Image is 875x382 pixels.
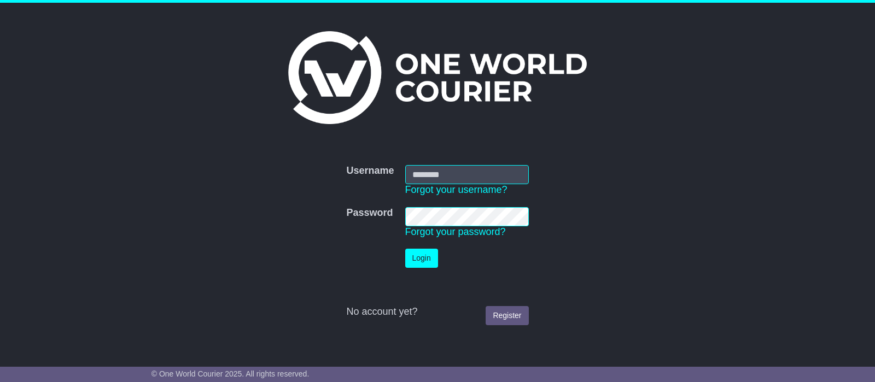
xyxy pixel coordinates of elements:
[405,184,507,195] a: Forgot your username?
[346,306,528,318] div: No account yet?
[346,165,394,177] label: Username
[346,207,393,219] label: Password
[288,31,587,124] img: One World
[405,226,506,237] a: Forgot your password?
[486,306,528,325] a: Register
[151,369,310,378] span: © One World Courier 2025. All rights reserved.
[405,249,438,268] button: Login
